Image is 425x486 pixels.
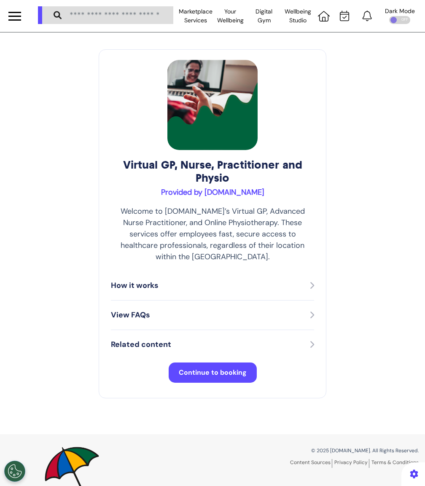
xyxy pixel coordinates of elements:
[371,459,419,466] a: Terms & Conditions
[111,309,314,321] button: View FAQs
[290,459,332,468] a: Content Sources
[169,362,257,383] button: Continue to booking
[281,4,315,28] div: Wellbeing Studio
[111,339,171,350] p: Related content
[389,16,410,24] div: OFF
[111,188,314,197] h3: Provided by [DOMAIN_NAME]
[111,279,314,292] button: How it works
[219,447,419,454] p: © 2025 [DOMAIN_NAME]. All Rights Reserved.
[214,4,247,28] div: Your Wellbeing
[111,338,314,351] button: Related content
[167,60,258,150] img: Virtual GP, Nurse, Practitioner and Physio
[178,4,214,28] div: Marketplace Services
[247,4,281,28] div: Digital Gym
[111,206,314,263] p: Welcome to [DOMAIN_NAME]’s Virtual GP, Advanced Nurse Practitioner, and Online Physiotherapy. The...
[4,461,25,482] button: Open Preferences
[111,280,159,291] p: How it works
[334,459,369,468] a: Privacy Policy
[111,309,150,321] p: View FAQs
[385,8,415,14] div: Dark Mode
[179,368,247,377] span: Continue to booking
[111,158,314,185] h2: Virtual GP, Nurse, Practitioner and Physio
